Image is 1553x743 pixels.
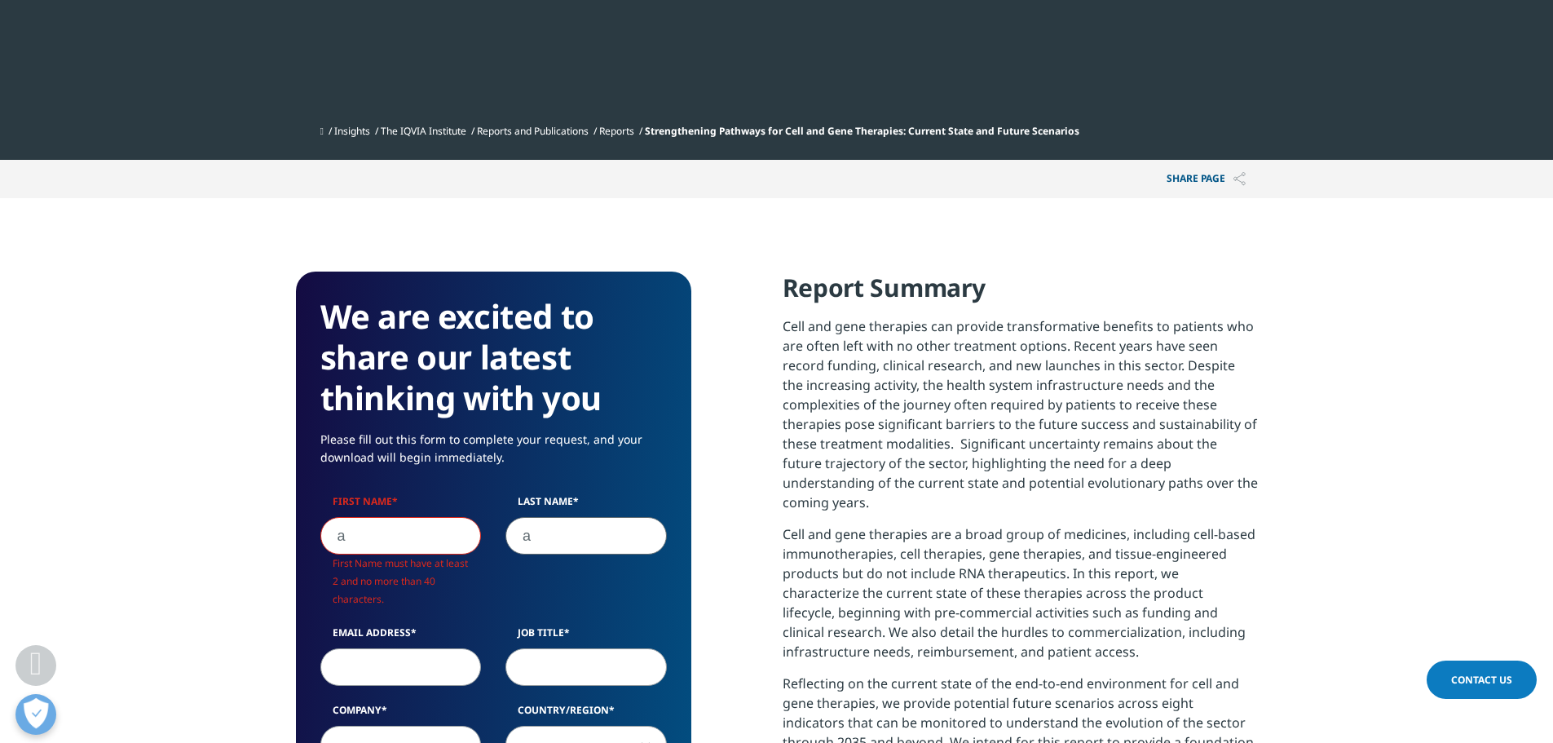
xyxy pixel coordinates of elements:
a: The IQVIA Institute [381,124,466,138]
h3: We are excited to share our latest thinking with you [320,296,667,418]
label: First Name [320,494,482,517]
span: First Name must have at least 2 and no more than 40 characters. [333,556,468,606]
p: Share PAGE [1154,160,1258,198]
label: Email Address [320,626,482,648]
h4: Report Summary [783,272,1258,316]
a: Reports [599,124,634,138]
p: Please fill out this form to complete your request, and your download will begin immediately. [320,431,667,479]
a: Contact Us [1427,661,1537,699]
p: Cell and gene therapies can provide transformative benefits to patients who are often left with n... [783,316,1258,524]
span: Strengthening Pathways for Cell and Gene Therapies: Current State and Future Scenarios [645,124,1079,138]
img: Share PAGE [1233,172,1246,186]
p: Cell and gene therapies are a broad group of medicines, including cell-based immunotherapies, cel... [783,524,1258,674]
label: Last Name [505,494,667,517]
label: Job Title [505,626,667,648]
span: Contact Us [1451,673,1512,687]
button: Share PAGEShare PAGE [1154,160,1258,198]
a: Reports and Publications [477,124,589,138]
button: 개방형 기본 설정 [15,694,56,735]
a: Insights [334,124,370,138]
label: Company [320,703,482,726]
label: Country/Region [505,703,667,726]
